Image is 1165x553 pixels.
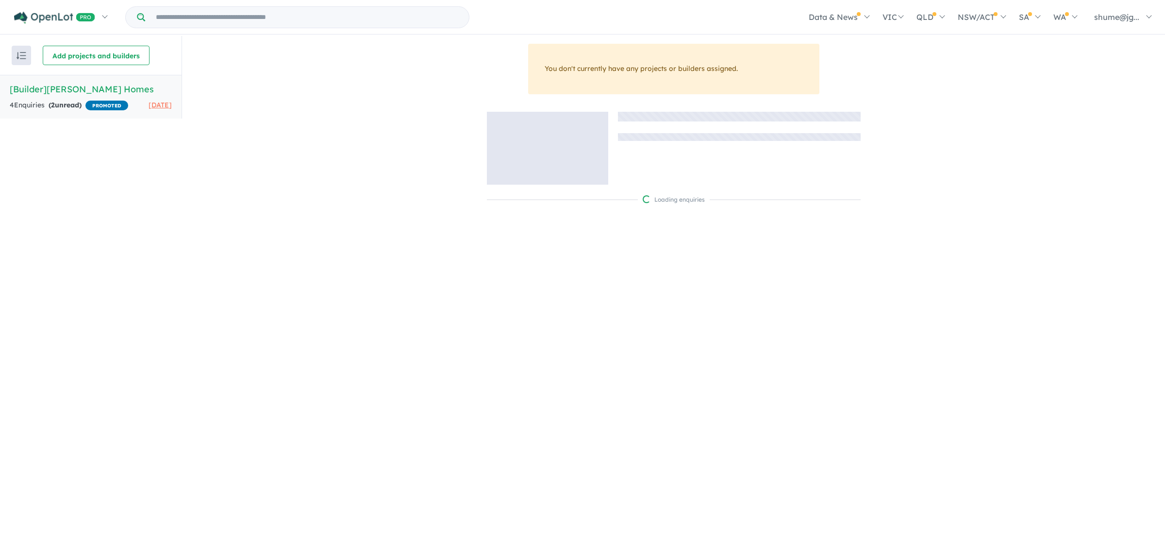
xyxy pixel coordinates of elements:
[85,101,128,110] span: PROMOTED
[643,195,705,205] div: Loading enquiries
[149,101,172,109] span: [DATE]
[528,44,819,94] div: You don't currently have any projects or builders assigned.
[10,100,128,111] div: 4 Enquir ies
[49,101,82,109] strong: ( unread)
[17,52,26,59] img: sort.svg
[43,46,150,65] button: Add projects and builders
[1094,12,1139,22] span: shume@jg...
[51,101,55,109] span: 2
[147,7,467,28] input: Try estate name, suburb, builder or developer
[14,12,95,24] img: Openlot PRO Logo White
[10,83,172,96] h5: [Builder] [PERSON_NAME] Homes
